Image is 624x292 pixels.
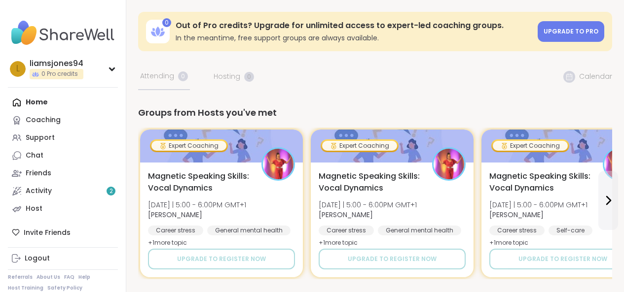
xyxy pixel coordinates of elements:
img: ShareWell Nav Logo [8,16,118,50]
button: Upgrade to register now [148,249,295,269]
a: Host Training [8,285,43,292]
div: Activity [26,186,52,196]
div: Expert Coaching [493,141,568,151]
img: Lisa_LaCroix [434,149,464,179]
span: [DATE] | 5:00 - 6:00PM GMT+1 [148,200,246,210]
div: liamsjones94 [30,58,83,69]
a: Upgrade to Pro [538,21,604,42]
div: Career stress [319,226,374,235]
a: Logout [8,250,118,267]
div: Support [26,133,55,143]
span: [DATE] | 5:00 - 6:00PM GMT+1 [489,200,587,210]
div: Career stress [489,226,545,235]
a: FAQ [64,274,74,281]
a: Referrals [8,274,33,281]
span: [DATE] | 5:00 - 6:00PM GMT+1 [319,200,417,210]
a: Help [78,274,90,281]
div: Expert Coaching [322,141,397,151]
div: General mental health [207,226,291,235]
div: Logout [25,254,50,263]
button: Upgrade to register now [319,249,466,269]
a: Activity2 [8,182,118,200]
span: 0 Pro credits [41,70,78,78]
div: 0 [162,18,171,27]
span: l [16,63,20,75]
span: Upgrade to register now [348,255,437,263]
div: Expert Coaching [151,141,226,151]
a: Friends [8,164,118,182]
a: Host [8,200,118,218]
b: [PERSON_NAME] [489,210,544,220]
div: Invite Friends [8,224,118,241]
span: Magnetic Speaking Skills: Vocal Dynamics [319,170,421,194]
b: [PERSON_NAME] [148,210,202,220]
span: Magnetic Speaking Skills: Vocal Dynamics [148,170,251,194]
b: [PERSON_NAME] [319,210,373,220]
a: Support [8,129,118,147]
div: Host [26,204,42,214]
img: Lisa_LaCroix [263,149,294,179]
div: Self-care [549,226,592,235]
a: Chat [8,147,118,164]
div: Friends [26,168,51,178]
a: Safety Policy [47,285,82,292]
h3: Out of Pro credits? Upgrade for unlimited access to expert-led coaching groups. [176,20,532,31]
div: Groups from Hosts you've met [138,106,612,120]
div: Chat [26,151,43,161]
span: Magnetic Speaking Skills: Vocal Dynamics [489,170,592,194]
span: Upgrade to register now [177,255,266,263]
a: Coaching [8,111,118,129]
div: Career stress [148,226,203,235]
span: Upgrade to register now [518,255,607,263]
div: Coaching [26,115,61,125]
span: 2 [110,187,113,195]
a: About Us [37,274,60,281]
div: General mental health [378,226,461,235]
span: Upgrade to Pro [544,27,598,35]
h3: In the meantime, free support groups are always available. [176,33,532,43]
